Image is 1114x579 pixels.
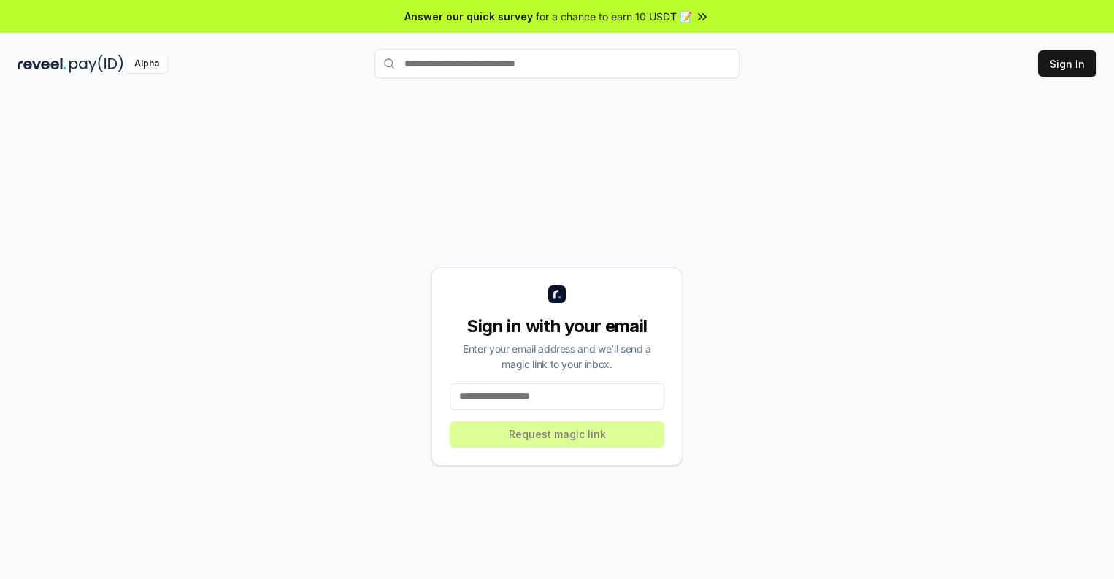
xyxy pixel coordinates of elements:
[18,55,66,73] img: reveel_dark
[536,9,692,24] span: for a chance to earn 10 USDT 📝
[1038,50,1096,77] button: Sign In
[450,315,664,338] div: Sign in with your email
[450,341,664,372] div: Enter your email address and we’ll send a magic link to your inbox.
[404,9,533,24] span: Answer our quick survey
[69,55,123,73] img: pay_id
[126,55,167,73] div: Alpha
[548,285,566,303] img: logo_small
